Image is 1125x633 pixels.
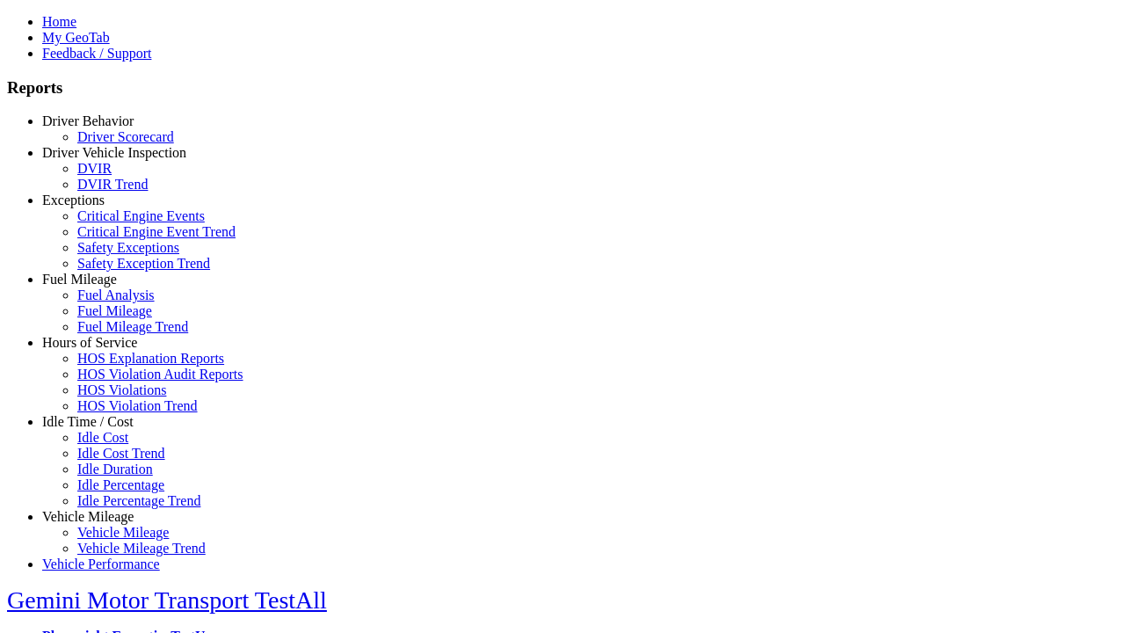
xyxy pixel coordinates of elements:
[77,493,200,508] a: Idle Percentage Trend
[77,398,198,413] a: HOS Violation Trend
[77,382,166,397] a: HOS Violations
[77,541,206,556] a: Vehicle Mileage Trend
[77,177,148,192] a: DVIR Trend
[77,256,210,271] a: Safety Exception Trend
[77,525,169,540] a: Vehicle Mileage
[7,78,1118,98] h3: Reports
[42,335,137,350] a: Hours of Service
[77,161,112,176] a: DVIR
[77,477,164,492] a: Idle Percentage
[42,557,160,571] a: Vehicle Performance
[77,208,205,223] a: Critical Engine Events
[42,414,134,429] a: Idle Time / Cost
[77,319,188,334] a: Fuel Mileage Trend
[42,272,117,287] a: Fuel Mileage
[42,509,134,524] a: Vehicle Mileage
[42,46,151,61] a: Feedback / Support
[42,145,186,160] a: Driver Vehicle Inspection
[77,351,224,366] a: HOS Explanation Reports
[77,462,153,477] a: Idle Duration
[7,586,327,614] a: Gemini Motor Transport TestAll
[42,113,134,128] a: Driver Behavior
[77,446,165,461] a: Idle Cost Trend
[42,14,76,29] a: Home
[42,193,105,207] a: Exceptions
[77,303,152,318] a: Fuel Mileage
[77,224,236,239] a: Critical Engine Event Trend
[77,367,243,382] a: HOS Violation Audit Reports
[77,430,128,445] a: Idle Cost
[42,30,110,45] a: My GeoTab
[77,240,179,255] a: Safety Exceptions
[77,129,174,144] a: Driver Scorecard
[77,287,155,302] a: Fuel Analysis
